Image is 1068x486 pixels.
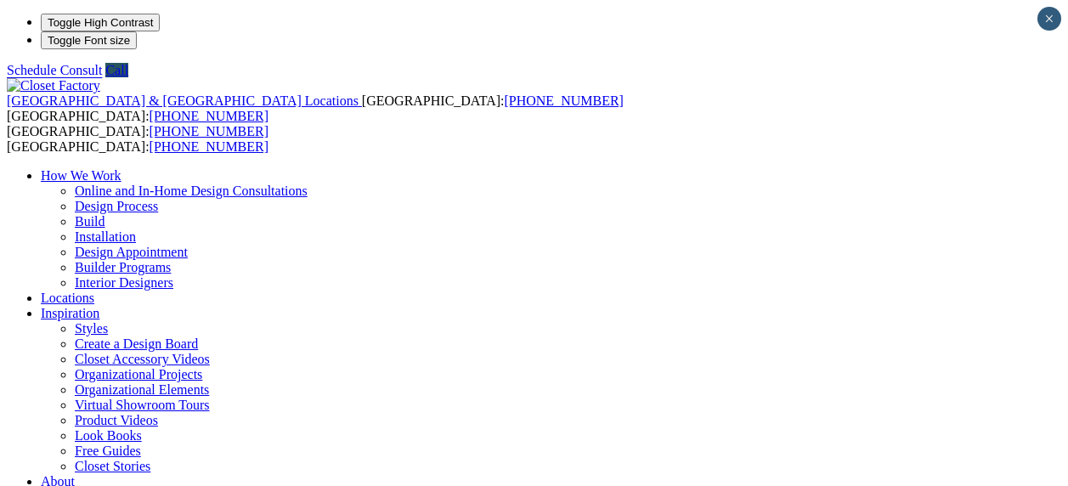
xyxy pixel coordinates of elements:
a: Interior Designers [75,275,173,290]
a: Design Appointment [75,245,188,259]
a: Closet Accessory Videos [75,352,210,366]
a: Inspiration [41,306,99,320]
img: Closet Factory [7,78,100,93]
a: Design Process [75,199,158,213]
a: [GEOGRAPHIC_DATA] & [GEOGRAPHIC_DATA] Locations [7,93,362,108]
a: Installation [75,229,136,244]
a: [PHONE_NUMBER] [150,109,268,123]
button: Toggle High Contrast [41,14,160,31]
span: Toggle Font size [48,34,130,47]
a: How We Work [41,168,121,183]
span: [GEOGRAPHIC_DATA]: [GEOGRAPHIC_DATA]: [7,124,268,154]
a: Closet Stories [75,459,150,473]
button: Toggle Font size [41,31,137,49]
span: Toggle High Contrast [48,16,153,29]
a: [PHONE_NUMBER] [150,124,268,138]
button: Close [1037,7,1061,31]
a: Organizational Projects [75,367,202,381]
a: Look Books [75,428,142,443]
a: Product Videos [75,413,158,427]
a: Locations [41,291,94,305]
a: Virtual Showroom Tours [75,398,210,412]
a: Styles [75,321,108,336]
a: Builder Programs [75,260,171,274]
a: Call [105,63,128,77]
span: [GEOGRAPHIC_DATA] & [GEOGRAPHIC_DATA] Locations [7,93,359,108]
a: Online and In-Home Design Consultations [75,184,308,198]
a: Schedule Consult [7,63,102,77]
span: [GEOGRAPHIC_DATA]: [GEOGRAPHIC_DATA]: [7,93,624,123]
a: Create a Design Board [75,336,198,351]
a: Organizational Elements [75,382,209,397]
a: [PHONE_NUMBER] [150,139,268,154]
a: [PHONE_NUMBER] [504,93,623,108]
a: Build [75,214,105,229]
a: Free Guides [75,444,141,458]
